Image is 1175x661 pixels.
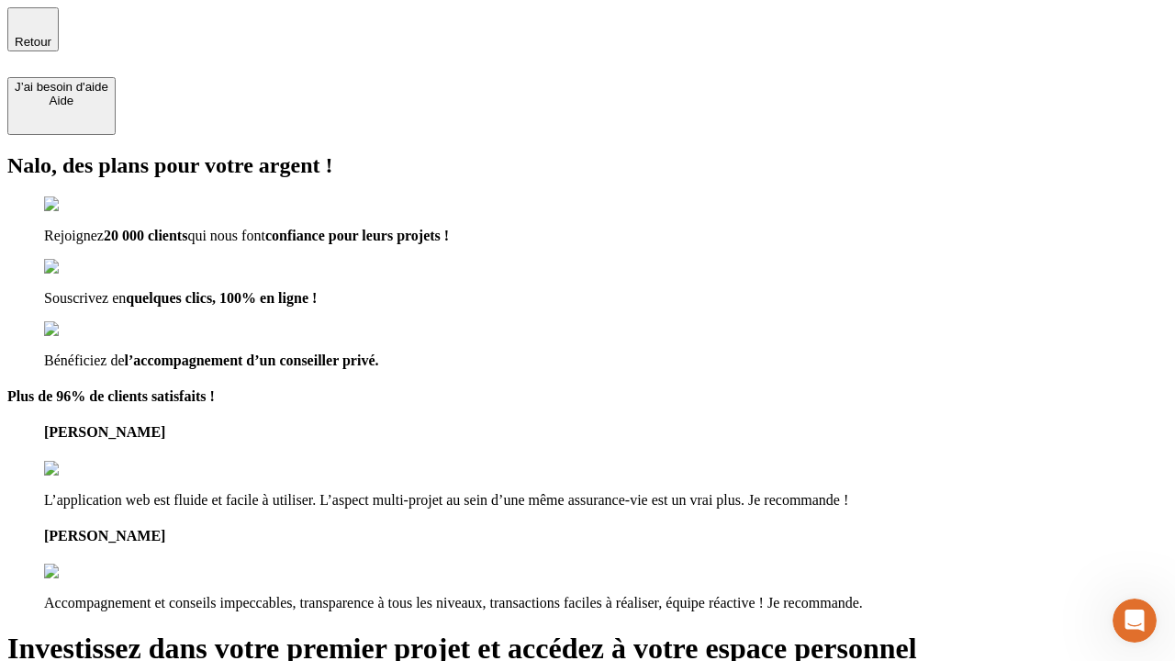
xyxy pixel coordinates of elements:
span: Retour [15,35,51,49]
h4: [PERSON_NAME] [44,424,1168,441]
div: Aide [15,94,108,107]
img: checkmark [44,259,123,275]
h4: Plus de 96% de clients satisfaits ! [7,388,1168,405]
img: checkmark [44,196,123,213]
img: checkmark [44,321,123,338]
div: J’ai besoin d'aide [15,80,108,94]
img: reviews stars [44,461,135,477]
button: Retour [7,7,59,51]
button: J’ai besoin d'aideAide [7,77,116,135]
span: quelques clics, 100% en ligne ! [126,290,317,306]
span: Souscrivez en [44,290,126,306]
span: l’accompagnement d’un conseiller privé. [125,353,379,368]
span: 20 000 clients [104,228,188,243]
img: reviews stars [44,564,135,580]
span: Rejoignez [44,228,104,243]
iframe: Intercom live chat [1113,599,1157,643]
span: confiance pour leurs projets ! [265,228,449,243]
span: qui nous font [187,228,264,243]
p: Accompagnement et conseils impeccables, transparence à tous les niveaux, transactions faciles à r... [44,595,1168,611]
p: L’application web est fluide et facile à utiliser. L’aspect multi-projet au sein d’une même assur... [44,492,1168,509]
span: Bénéficiez de [44,353,125,368]
h2: Nalo, des plans pour votre argent ! [7,153,1168,178]
h4: [PERSON_NAME] [44,528,1168,544]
